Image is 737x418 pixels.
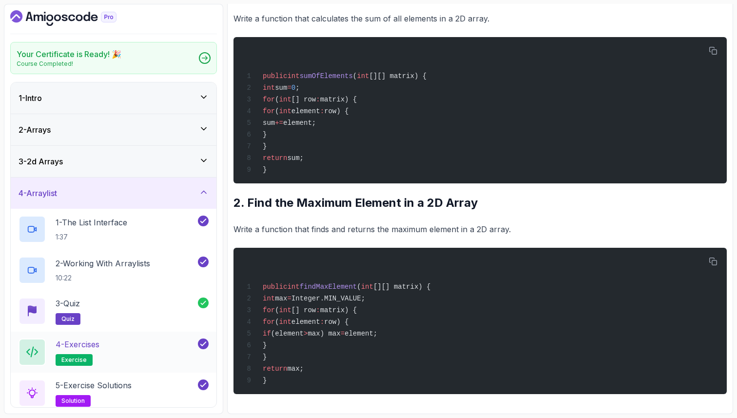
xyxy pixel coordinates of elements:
[287,84,291,92] span: =
[56,232,127,242] p: 1:37
[233,222,727,236] p: Write a function that finds and returns the maximum element in a 2D array.
[56,379,132,391] p: 5 - Exercise Solutions
[291,84,295,92] span: 0
[275,84,287,92] span: sum
[275,96,279,103] span: (
[263,131,267,139] span: }
[56,298,80,309] p: 3 - Quiz
[10,42,217,74] a: Your Certificate is Ready! 🎉Course Completed!
[263,72,287,80] span: public
[320,318,324,326] span: :
[233,12,727,25] p: Write a function that calculates the sum of all elements in a 2D array.
[291,306,316,314] span: [] row
[263,107,275,115] span: for
[275,306,279,314] span: (
[275,318,279,326] span: (
[19,216,209,243] button: 1-The List Interface1:37
[373,283,431,291] span: [][] matrix) {
[316,306,320,314] span: :
[295,84,299,92] span: ;
[56,258,150,269] p: 2 - Working With Arraylists
[316,96,320,103] span: :
[19,156,63,167] h3: 3 - 2d Arrays
[353,72,357,80] span: (
[263,96,275,103] span: for
[263,318,275,326] span: for
[279,306,291,314] span: int
[17,48,121,60] h2: Your Certificate is Ready! 🎉
[291,96,316,103] span: [] row
[287,295,291,302] span: =
[19,187,57,199] h3: 4 - Arraylist
[11,82,216,114] button: 1-Intro
[19,379,209,407] button: 5-Exercise Solutionssolution
[279,96,291,103] span: int
[271,330,304,338] span: (element
[320,107,324,115] span: :
[263,330,271,338] span: if
[357,283,361,291] span: (
[56,217,127,228] p: 1 - The List Interface
[275,119,283,127] span: +=
[263,142,267,150] span: }
[56,273,150,283] p: 10:22
[233,195,727,211] h2: 2. Find the Maximum Element in a 2D Array
[287,365,304,373] span: max;
[11,178,216,209] button: 4-Arraylist
[11,146,216,177] button: 3-2d Arrays
[369,72,427,80] span: [][] matrix) {
[19,257,209,284] button: 2-Working With Arraylists10:22
[263,154,287,162] span: return
[279,318,291,326] span: int
[341,330,345,338] span: =
[361,283,373,291] span: int
[61,397,85,405] span: solution
[320,96,357,103] span: matrix) {
[357,72,369,80] span: int
[19,338,209,366] button: 4-Exercisesexercise
[263,119,275,127] span: sum
[304,330,308,338] span: >
[263,365,287,373] span: return
[291,318,320,326] span: element
[283,119,316,127] span: element;
[275,295,287,302] span: max
[287,283,299,291] span: int
[19,124,51,136] h3: 2 - Arrays
[61,356,87,364] span: exercise
[263,166,267,174] span: }
[287,154,304,162] span: sum;
[291,295,365,302] span: Integer.MIN_VALUE;
[320,306,357,314] span: matrix) {
[275,107,279,115] span: (
[19,92,42,104] h3: 1 - Intro
[19,298,209,325] button: 3-Quizquiz
[263,353,267,361] span: }
[263,341,267,349] span: }
[10,10,139,26] a: Dashboard
[263,84,275,92] span: int
[308,330,340,338] span: max) max
[61,315,75,323] span: quiz
[300,72,353,80] span: sumOfElements
[324,318,349,326] span: row) {
[263,377,267,384] span: }
[300,283,357,291] span: findMaxElement
[287,72,299,80] span: int
[279,107,291,115] span: int
[263,306,275,314] span: for
[345,330,377,338] span: element;
[291,107,320,115] span: element
[11,114,216,145] button: 2-Arrays
[56,338,99,350] p: 4 - Exercises
[17,60,121,68] p: Course Completed!
[324,107,349,115] span: row) {
[263,283,287,291] span: public
[263,295,275,302] span: int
